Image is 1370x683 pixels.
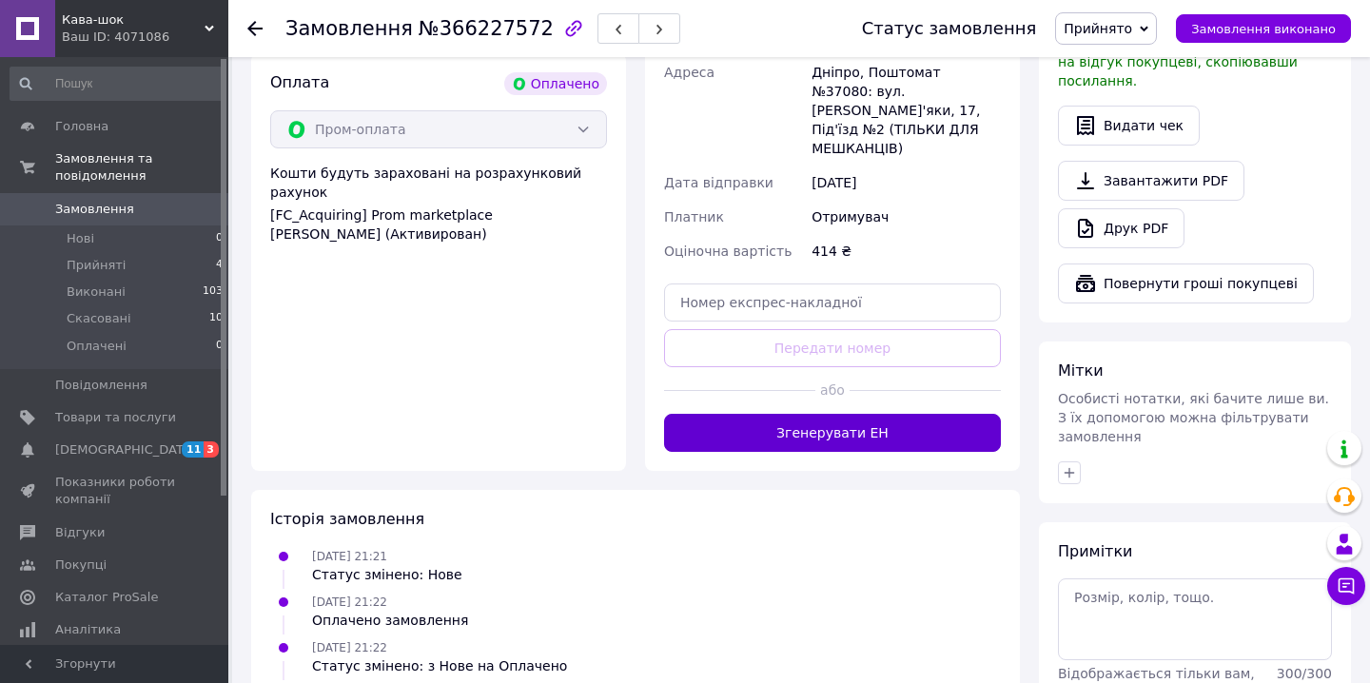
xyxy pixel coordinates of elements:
[808,234,1005,268] div: 414 ₴
[808,55,1005,166] div: Дніпро, Поштомат №37080: вул. [PERSON_NAME]'яки, 17, Під'їзд №2 (ТІЛЬКИ ДЛЯ МЕШКАНЦІВ)
[1058,208,1184,248] a: Друк PDF
[664,244,792,259] span: Оціночна вартість
[312,611,468,630] div: Оплачено замовлення
[55,621,121,638] span: Аналітика
[67,283,126,301] span: Виконані
[1058,35,1325,88] span: У вас є 29 днів, щоб відправити запит на відгук покупцеві, скопіювавши посилання.
[312,595,387,609] span: [DATE] 21:22
[664,414,1001,452] button: Згенерувати ЕН
[55,441,196,459] span: [DEMOGRAPHIC_DATA]
[1058,391,1329,444] span: Особисті нотатки, які бачите лише ви. З їх допомогою можна фільтрувати замовлення
[1176,14,1351,43] button: Замовлення виконано
[270,73,329,91] span: Оплата
[216,257,223,274] span: 4
[664,175,773,190] span: Дата відправки
[312,550,387,563] span: [DATE] 21:21
[55,556,107,574] span: Покупці
[1058,542,1132,560] span: Примітки
[1058,361,1104,380] span: Мітки
[270,205,607,244] div: [FC_Acquiring] Prom marketplace [PERSON_NAME] (Активирован)
[504,72,607,95] div: Оплачено
[55,150,228,185] span: Замовлення та повідомлення
[67,338,127,355] span: Оплачені
[204,441,219,458] span: 3
[209,310,223,327] span: 10
[1277,666,1332,681] span: 300 / 300
[62,29,228,46] div: Ваш ID: 4071086
[808,166,1005,200] div: [DATE]
[815,381,849,400] span: або
[1058,161,1244,201] a: Завантажити PDF
[55,589,158,606] span: Каталог ProSale
[419,17,554,40] span: №366227572
[55,474,176,508] span: Показники роботи компанії
[67,257,126,274] span: Прийняті
[808,200,1005,234] div: Отримувач
[55,201,134,218] span: Замовлення
[664,209,724,224] span: Платник
[1064,21,1132,36] span: Прийнято
[55,524,105,541] span: Відгуки
[62,11,205,29] span: Кава-шок
[285,17,413,40] span: Замовлення
[312,641,387,654] span: [DATE] 21:22
[216,230,223,247] span: 0
[862,19,1037,38] div: Статус замовлення
[55,377,147,394] span: Повідомлення
[1327,567,1365,605] button: Чат з покупцем
[270,510,424,528] span: Історія замовлення
[312,656,567,675] div: Статус змінено: з Нове на Оплачено
[67,230,94,247] span: Нові
[182,441,204,458] span: 11
[203,283,223,301] span: 103
[10,67,225,101] input: Пошук
[664,65,714,80] span: Адреса
[664,283,1001,322] input: Номер експрес-накладної
[67,310,131,327] span: Скасовані
[1191,22,1336,36] span: Замовлення виконано
[270,164,607,244] div: Кошти будуть зараховані на розрахунковий рахунок
[1058,263,1314,303] button: Повернути гроші покупцеві
[247,19,263,38] div: Повернутися назад
[55,118,108,135] span: Головна
[1058,106,1200,146] button: Видати чек
[312,565,462,584] div: Статус змінено: Нове
[216,338,223,355] span: 0
[55,409,176,426] span: Товари та послуги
